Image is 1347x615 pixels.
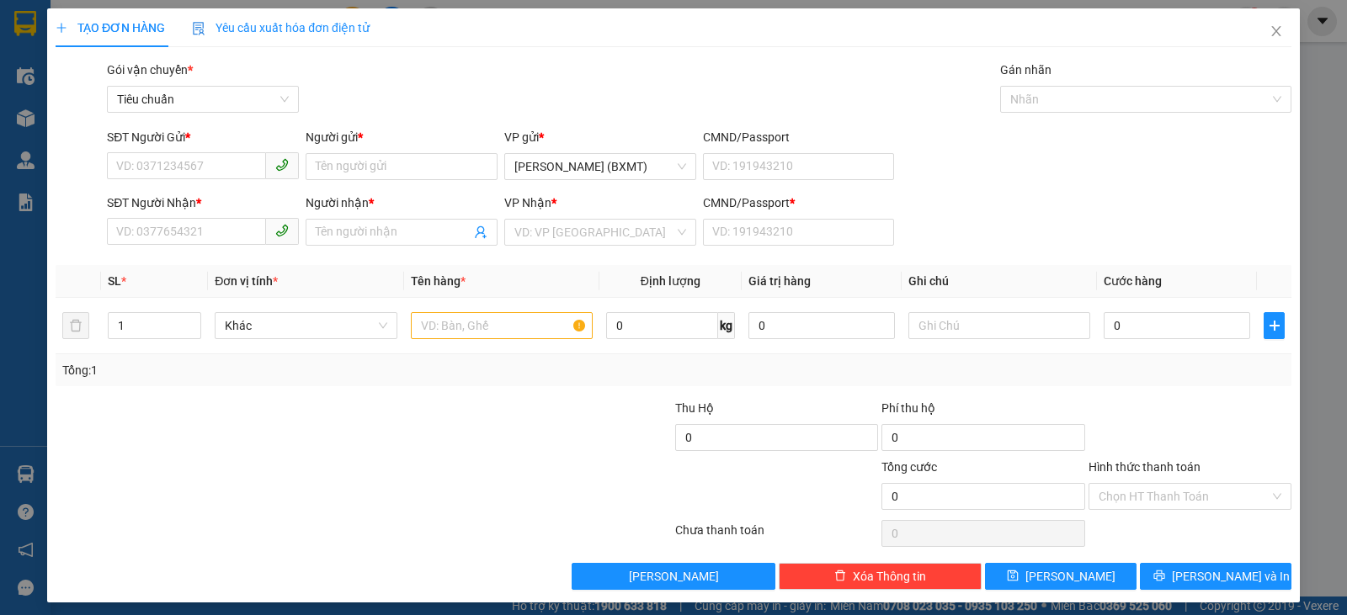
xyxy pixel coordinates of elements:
label: Hình thức thanh toán [1089,460,1201,474]
span: close [1270,24,1283,38]
span: [PERSON_NAME] [629,567,719,586]
th: Ghi chú [902,265,1097,298]
span: Hồ Chí Minh (BXMT) [514,154,686,179]
div: Chưa thanh toán [673,521,880,550]
span: TẠO ĐƠN HÀNG [56,21,165,34]
button: save[PERSON_NAME] [985,563,1137,590]
div: Phí thu hộ [881,399,1084,424]
span: delete [834,570,846,583]
div: VP gửi [504,128,696,146]
span: SL [108,274,121,288]
span: Cước hàng [1104,274,1162,288]
img: icon [192,22,205,35]
input: 0 [748,312,895,339]
span: printer [1153,570,1165,583]
input: Ghi Chú [908,312,1090,339]
div: CMND/Passport [703,194,895,212]
span: Định lượng [641,274,700,288]
span: phone [275,224,289,237]
span: Tiêu chuẩn [117,87,289,112]
label: Gán nhãn [1000,63,1052,77]
span: phone [275,158,289,172]
div: SĐT Người Nhận [107,194,299,212]
span: [PERSON_NAME] [1025,567,1115,586]
span: [PERSON_NAME] và In [1172,567,1290,586]
span: Gói vận chuyển [107,63,193,77]
span: VP Nhận [504,196,551,209]
span: plus [1264,319,1284,332]
button: printer[PERSON_NAME] và In [1140,563,1291,590]
div: Tổng: 1 [62,361,521,379]
div: SĐT Người Gửi [107,128,299,146]
span: Thu Hộ [675,401,714,415]
input: VD: Bàn, Ghế [411,312,593,339]
div: CMND/Passport [703,128,895,146]
span: kg [718,312,735,339]
button: [PERSON_NAME] [572,563,775,590]
span: Tên hàng [411,274,466,288]
button: Close [1253,8,1300,56]
button: deleteXóa Thông tin [779,563,982,590]
span: save [1007,570,1019,583]
span: plus [56,22,67,34]
div: Người nhận [306,194,498,212]
span: Giá trị hàng [748,274,811,288]
span: Yêu cầu xuất hóa đơn điện tử [192,21,370,34]
span: user-add [474,225,487,239]
span: Tổng cước [881,460,937,474]
span: Xóa Thông tin [853,567,926,586]
div: Người gửi [306,128,498,146]
button: delete [62,312,89,339]
button: plus [1264,312,1285,339]
span: Đơn vị tính [215,274,278,288]
span: Khác [225,313,386,338]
